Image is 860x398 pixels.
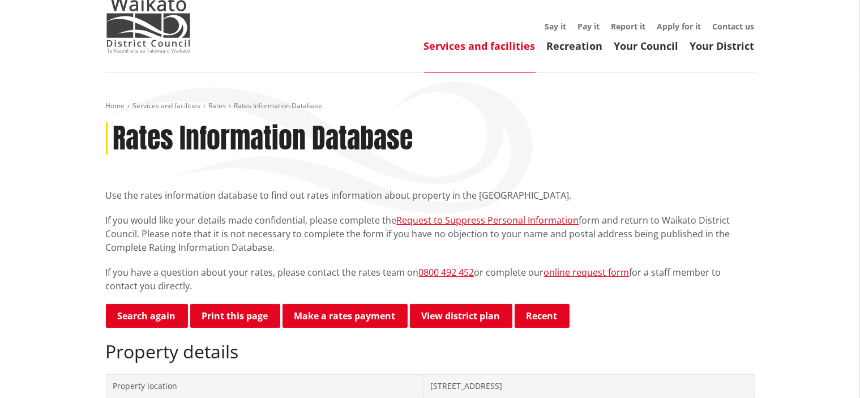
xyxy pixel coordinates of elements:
[578,21,600,32] a: Pay it
[283,304,408,328] a: Make a rates payment
[106,213,755,254] p: If you would like your details made confidential, please complete the form and return to Waikato ...
[808,350,849,391] iframe: Messenger Launcher
[713,21,755,32] a: Contact us
[423,374,754,397] td: [STREET_ADDRESS]
[106,189,755,202] p: Use the rates information database to find out rates information about property in the [GEOGRAPHI...
[657,21,701,32] a: Apply for it
[209,101,226,110] a: Rates
[106,101,755,111] nav: breadcrumb
[544,266,630,279] a: online request form
[133,101,201,110] a: Services and facilities
[106,266,755,293] p: If you have a question about your rates, please contact the rates team on or complete our for a s...
[190,304,280,328] button: Print this page
[419,266,474,279] a: 0800 492 452
[690,39,755,53] a: Your District
[106,374,423,397] td: Property location
[611,21,646,32] a: Report it
[614,39,679,53] a: Your Council
[113,122,413,155] h1: Rates Information Database
[234,101,323,110] span: Rates Information Database
[106,101,125,110] a: Home
[410,304,512,328] a: View district plan
[515,304,570,328] button: Recent
[106,341,755,362] h2: Property details
[547,39,603,53] a: Recreation
[397,214,579,226] a: Request to Suppress Personal Information
[424,39,536,53] a: Services and facilities
[545,21,567,32] a: Say it
[106,304,188,328] a: Search again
